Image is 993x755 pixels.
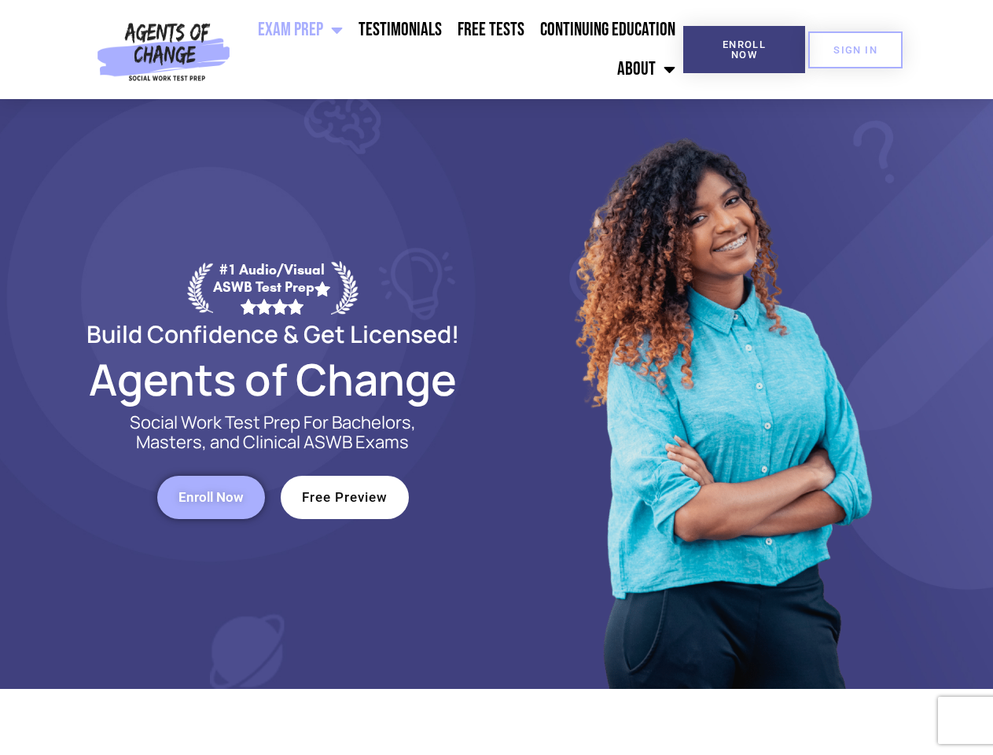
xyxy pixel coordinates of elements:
h2: Build Confidence & Get Licensed! [49,322,497,345]
a: Continuing Education [532,10,683,50]
a: Enroll Now [683,26,805,73]
a: About [609,50,683,89]
a: Testimonials [351,10,450,50]
span: SIGN IN [833,45,877,55]
a: Free Preview [281,476,409,519]
a: SIGN IN [808,31,903,68]
p: Social Work Test Prep For Bachelors, Masters, and Clinical ASWB Exams [112,413,434,452]
span: Enroll Now [178,491,244,504]
span: Enroll Now [708,39,780,60]
nav: Menu [237,10,683,89]
a: Free Tests [450,10,532,50]
img: Website Image 1 (1) [564,99,878,689]
a: Enroll Now [157,476,265,519]
h2: Agents of Change [49,361,497,397]
div: #1 Audio/Visual ASWB Test Prep [213,261,331,314]
span: Free Preview [302,491,388,504]
a: Exam Prep [250,10,351,50]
